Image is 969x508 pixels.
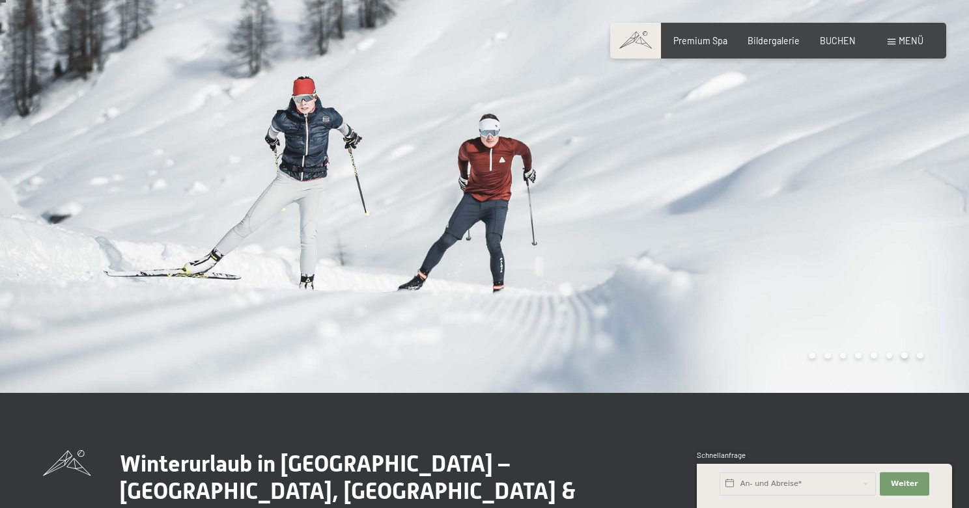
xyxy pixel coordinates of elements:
[840,353,847,359] div: Carousel Page 3
[697,451,746,459] span: Schnellanfrage
[855,353,862,359] div: Carousel Page 4
[804,353,923,359] div: Carousel Pagination
[748,35,800,46] a: Bildergalerie
[899,35,923,46] span: Menü
[871,353,877,359] div: Carousel Page 5
[824,353,831,359] div: Carousel Page 2
[673,35,727,46] a: Premium Spa
[886,353,893,359] div: Carousel Page 6
[880,472,929,496] button: Weiter
[891,479,918,489] span: Weiter
[901,353,908,359] div: Carousel Page 7 (Current Slide)
[820,35,856,46] a: BUCHEN
[809,353,815,359] div: Carousel Page 1
[917,353,923,359] div: Carousel Page 8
